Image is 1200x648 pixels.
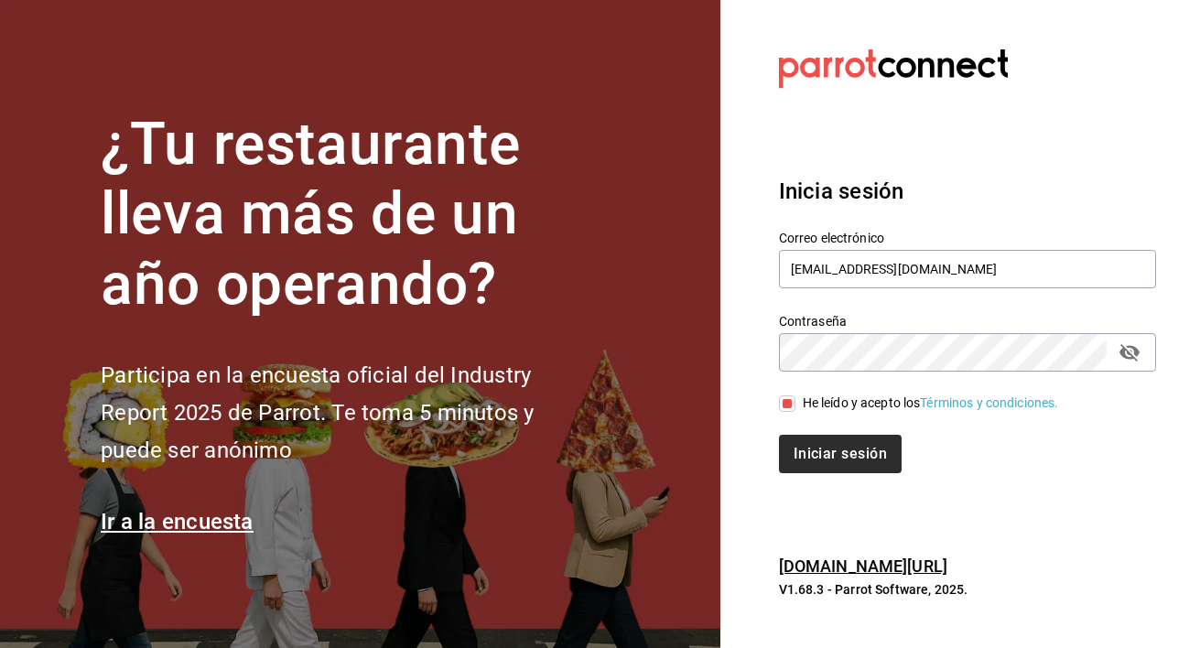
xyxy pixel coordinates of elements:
[101,110,595,320] h1: ¿Tu restaurante lleva más de un año operando?
[1114,337,1145,368] button: passwordField
[779,314,1156,327] label: Contraseña
[101,509,254,535] a: Ir a la encuesta
[779,231,1156,243] label: Correo electrónico
[779,580,1156,599] p: V1.68.3 - Parrot Software, 2025.
[803,394,1059,413] div: He leído y acepto los
[779,250,1156,288] input: Ingresa tu correo electrónico
[101,357,595,469] h2: Participa en la encuesta oficial del Industry Report 2025 de Parrot. Te toma 5 minutos y puede se...
[920,395,1058,410] a: Términos y condiciones.
[779,435,902,473] button: Iniciar sesión
[779,175,1156,208] h3: Inicia sesión
[779,556,947,576] a: [DOMAIN_NAME][URL]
